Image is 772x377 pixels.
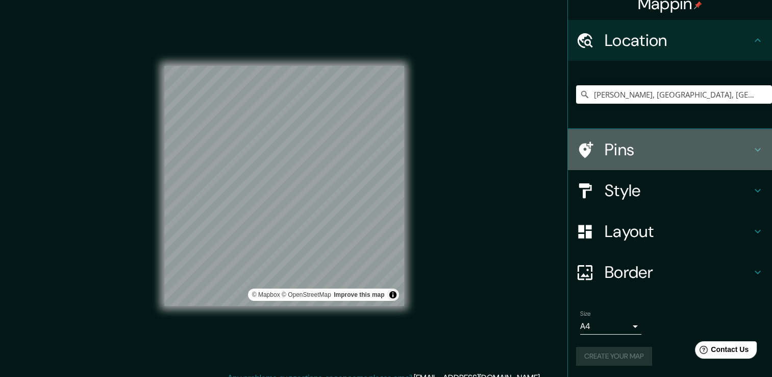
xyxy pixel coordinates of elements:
[568,20,772,61] div: Location
[605,139,752,160] h4: Pins
[576,85,772,104] input: Pick your city or area
[605,180,752,201] h4: Style
[580,318,641,335] div: A4
[605,30,752,51] h4: Location
[252,291,280,298] a: Mapbox
[605,221,752,242] h4: Layout
[694,1,702,9] img: pin-icon.png
[568,129,772,170] div: Pins
[568,252,772,293] div: Border
[387,289,399,301] button: Toggle attribution
[334,291,384,298] a: Map feedback
[605,262,752,282] h4: Border
[164,66,404,306] canvas: Map
[568,170,772,211] div: Style
[580,310,591,318] label: Size
[568,211,772,252] div: Layout
[681,337,761,366] iframe: Help widget launcher
[282,291,331,298] a: OpenStreetMap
